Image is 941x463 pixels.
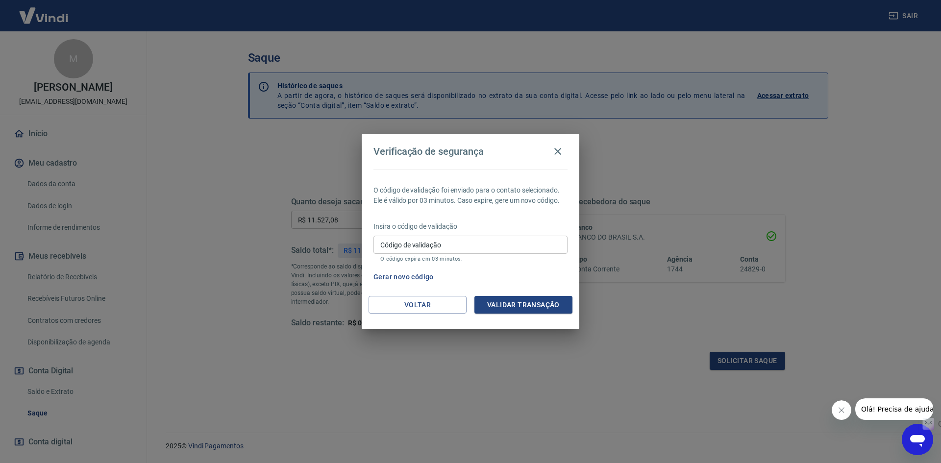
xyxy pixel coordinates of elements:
span: Olá! Precisa de ajuda? [6,7,82,15]
button: Gerar novo código [370,268,438,286]
p: O código expira em 03 minutos. [380,256,561,262]
button: Voltar [369,296,467,314]
iframe: Message from company [855,398,933,420]
p: Insira o código de validação [373,221,568,232]
iframe: Button to launch messaging window [902,424,933,455]
iframe: Close message [832,400,851,420]
p: O código de validação foi enviado para o contato selecionado. Ele é válido por 03 minutos. Caso e... [373,185,568,206]
button: Validar transação [474,296,572,314]
h4: Verificação de segurança [373,146,484,157]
